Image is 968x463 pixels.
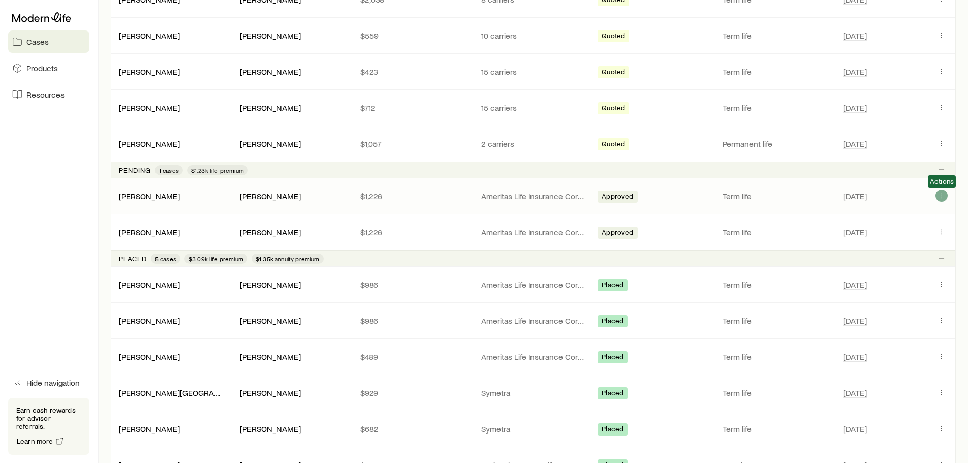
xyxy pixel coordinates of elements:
a: [PERSON_NAME] [119,316,180,325]
p: Placed [119,255,147,263]
p: Term life [723,316,827,326]
span: Placed [602,425,623,436]
span: Resources [26,89,65,100]
p: $559 [360,30,465,41]
p: $1,226 [360,191,465,201]
a: [PERSON_NAME] [119,30,180,40]
span: Hide navigation [26,378,80,388]
span: [DATE] [843,316,867,326]
span: [DATE] [843,227,867,237]
span: Products [26,63,58,73]
a: Cases [8,30,89,53]
span: $1.35k annuity premium [256,255,320,263]
div: [PERSON_NAME] [240,139,301,149]
span: Placed [602,281,623,291]
div: [PERSON_NAME] [240,67,301,77]
p: Ameritas Life Insurance Corp. (Ameritas) [481,280,586,290]
span: Quoted [602,104,625,114]
div: [PERSON_NAME] [119,139,180,149]
span: [DATE] [843,139,867,149]
p: 15 carriers [481,67,586,77]
span: Quoted [602,32,625,42]
div: [PERSON_NAME] [240,103,301,113]
p: Term life [723,30,827,41]
span: Placed [602,317,623,327]
p: Term life [723,388,827,398]
div: [PERSON_NAME] [119,280,180,290]
p: Term life [723,424,827,434]
div: [PERSON_NAME] [240,352,301,362]
p: Permanent life [723,139,827,149]
span: [DATE] [843,103,867,113]
a: [PERSON_NAME] [119,352,180,361]
span: Actions [930,177,954,186]
div: [PERSON_NAME] [240,191,301,202]
span: Placed [602,389,623,399]
a: [PERSON_NAME] [119,424,180,434]
p: $682 [360,424,465,434]
span: 5 cases [155,255,176,263]
p: $1,226 [360,227,465,237]
p: 15 carriers [481,103,586,113]
span: Learn more [17,438,53,445]
div: [PERSON_NAME] [119,103,180,113]
a: [PERSON_NAME] [119,191,180,201]
div: [PERSON_NAME] [119,67,180,77]
span: Approved [602,192,633,203]
a: [PERSON_NAME][GEOGRAPHIC_DATA] [119,388,256,397]
a: [PERSON_NAME] [119,139,180,148]
div: Earn cash rewards for advisor referrals.Learn more [8,398,89,455]
span: [DATE] [843,388,867,398]
p: Ameritas Life Insurance Corp. (Ameritas) [481,316,586,326]
div: [PERSON_NAME] [119,227,180,238]
span: [DATE] [843,424,867,434]
p: 2 carriers [481,139,586,149]
p: $423 [360,67,465,77]
div: [PERSON_NAME][GEOGRAPHIC_DATA] [119,388,224,398]
p: Pending [119,166,151,174]
p: Term life [723,227,827,237]
span: 1 cases [159,166,179,174]
span: Quoted [602,140,625,150]
p: $1,057 [360,139,465,149]
p: $986 [360,280,465,290]
span: Placed [602,353,623,363]
a: [PERSON_NAME] [119,227,180,237]
a: [PERSON_NAME] [119,67,180,76]
p: Term life [723,67,827,77]
div: [PERSON_NAME] [240,316,301,326]
p: $712 [360,103,465,113]
div: [PERSON_NAME] [119,352,180,362]
span: [DATE] [843,30,867,41]
span: [DATE] [843,280,867,290]
p: Term life [723,280,827,290]
span: [DATE] [843,191,867,201]
div: [PERSON_NAME] [240,30,301,41]
div: [PERSON_NAME] [240,388,301,398]
span: Quoted [602,68,625,78]
a: Products [8,57,89,79]
a: [PERSON_NAME] [119,103,180,112]
span: Approved [602,228,633,239]
div: [PERSON_NAME] [119,316,180,326]
p: $489 [360,352,465,362]
div: [PERSON_NAME] [119,424,180,435]
p: Term life [723,103,827,113]
p: Earn cash rewards for advisor referrals. [16,406,81,430]
p: Symetra [481,424,586,434]
div: [PERSON_NAME] [240,227,301,238]
div: [PERSON_NAME] [240,424,301,435]
p: $929 [360,388,465,398]
p: Symetra [481,388,586,398]
a: Resources [8,83,89,106]
div: [PERSON_NAME] [119,30,180,41]
div: [PERSON_NAME] [119,191,180,202]
div: [PERSON_NAME] [240,280,301,290]
p: $986 [360,316,465,326]
p: Ameritas Life Insurance Corp. (Ameritas) [481,191,586,201]
span: $1.23k life premium [191,166,244,174]
span: $3.09k life premium [189,255,243,263]
p: Ameritas Life Insurance Corp. (Ameritas) [481,352,586,362]
p: Term life [723,352,827,362]
a: [PERSON_NAME] [119,280,180,289]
